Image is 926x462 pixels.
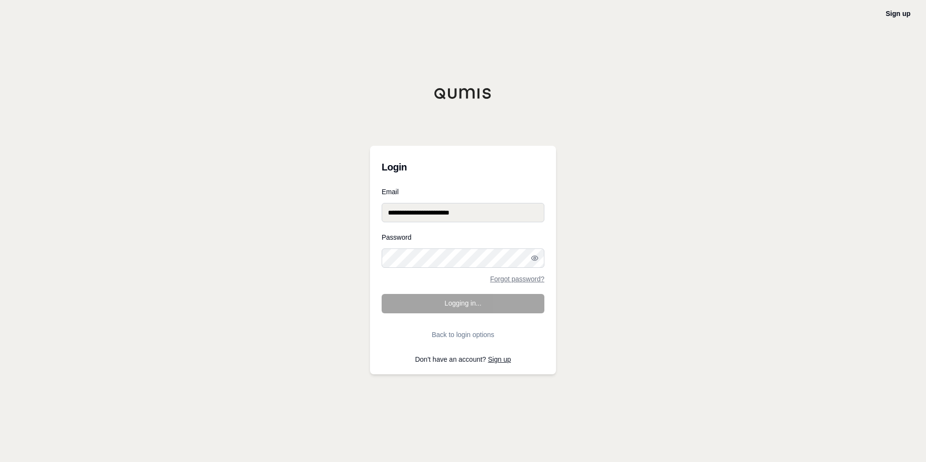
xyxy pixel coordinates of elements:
[490,276,544,282] a: Forgot password?
[434,88,492,99] img: Qumis
[382,356,544,363] p: Don't have an account?
[382,234,544,241] label: Password
[382,188,544,195] label: Email
[488,355,511,363] a: Sign up
[382,325,544,344] button: Back to login options
[886,10,911,17] a: Sign up
[382,157,544,177] h3: Login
